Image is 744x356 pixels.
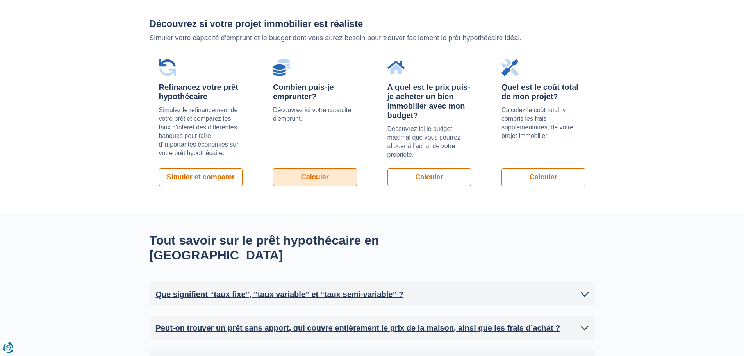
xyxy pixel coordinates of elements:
[150,19,595,29] h2: Découvrez si votre projet immobilier est réaliste
[273,106,357,123] p: Découvrez ici votre capacité d'emprunt.
[273,82,357,101] div: Combien puis-je emprunter?
[273,168,357,186] a: Calculer
[159,106,243,157] p: Simulez le refinancement de votre prêt et comparez les taux d'interêt des différentes banques pou...
[501,82,585,101] div: Quel est le coût total de mon projet?
[501,59,519,76] img: Quel est le coût total de mon projet?
[159,59,176,76] img: Refinancez votre prêt hypothécaire
[159,168,243,186] a: Simuler et comparer
[501,168,585,186] a: Calculer
[150,233,442,263] h2: Tout savoir sur le prêt hypothécaire en [GEOGRAPHIC_DATA]
[501,106,585,140] p: Calculez le coût total, y compris les frais supplémentaires, de votre projet immobilier.
[156,288,589,300] a: Que signifient “taux fixe”, “taux variable” et “taux semi-variable” ?
[387,59,405,76] img: A quel est le prix puis-je acheter un bien immobilier avec mon budget?
[150,33,595,43] p: Simuler votre capacité d'emprunt et le budget dont vous aurez besoin pour trouver facilement le p...
[273,59,290,76] img: Combien puis-je emprunter?
[387,168,471,186] a: Calculer
[387,125,471,159] p: Découvrez ici le budget maximal que vous pourrez allouer à l'achat de votre propriété.
[156,322,560,334] h2: Peut-on trouver un prêt sans apport, qui couvre entièrement le prix de la maison, ainsi que les f...
[159,82,243,101] div: Refinancez votre prêt hypothécaire
[387,82,471,120] div: A quel est le prix puis-je acheter un bien immobilier avec mon budget?
[156,288,404,300] h2: Que signifient “taux fixe”, “taux variable” et “taux semi-variable” ?
[156,322,589,334] a: Peut-on trouver un prêt sans apport, qui couvre entièrement le prix de la maison, ainsi que les f...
